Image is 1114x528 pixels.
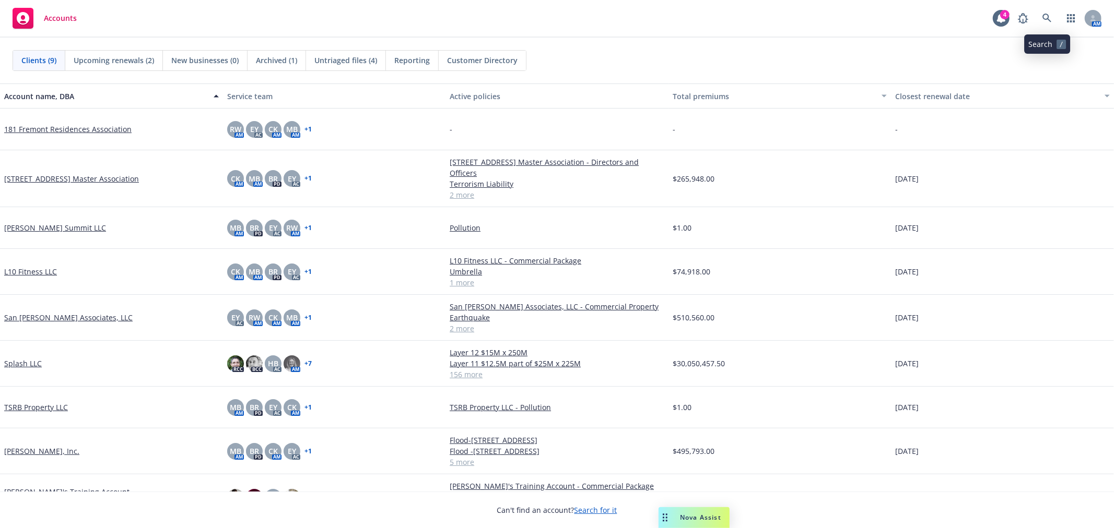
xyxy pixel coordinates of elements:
a: Flood -[STREET_ADDRESS] [450,446,664,457]
img: photo [284,355,300,372]
button: Closest renewal date [891,83,1114,109]
span: $265,948.00 [673,173,714,184]
a: [PERSON_NAME], Inc. [4,446,79,457]
a: Report a Bug [1013,8,1034,29]
a: [STREET_ADDRESS] Master Association [4,173,139,184]
a: L10 Fitness LLC [4,266,57,277]
span: CK [268,446,278,457]
span: New businesses (0) [171,55,239,66]
span: EY [231,312,240,323]
div: Active policies [450,91,664,102]
span: Can't find an account? [497,505,617,515]
a: Splash LLC [4,358,42,369]
span: EY [288,266,296,277]
img: photo [246,355,263,372]
a: + 1 [304,404,312,411]
a: L10 Fitness LLC - Commercial Package [450,255,664,266]
span: EY [269,402,277,413]
span: - [895,124,898,135]
span: Reporting [394,55,430,66]
span: MB [286,312,298,323]
div: Drag to move [659,507,672,528]
a: Switch app [1061,8,1082,29]
span: - [450,124,452,135]
a: + 1 [304,448,312,454]
span: EY [288,446,296,457]
span: Accounts [44,14,77,22]
a: Pollution [450,222,664,233]
a: TSRB Property LLC [4,402,68,413]
img: photo [284,489,300,506]
span: [DATE] [895,446,919,457]
span: $510,560.00 [673,312,714,323]
a: + 1 [304,225,312,231]
img: photo [227,355,244,372]
a: + 1 [304,269,312,275]
span: $1.00 [673,402,691,413]
a: 156 more [450,369,664,380]
span: [DATE] [895,312,919,323]
span: $74,918.00 [673,266,710,277]
a: [PERSON_NAME]'s Training Account - Commercial Package [450,481,664,491]
a: 181 Fremont Residences Association [4,124,132,135]
span: Untriaged files (4) [314,55,377,66]
span: CK [287,402,297,413]
span: CK [231,266,240,277]
a: TSRB Property LLC - Pollution [450,402,664,413]
span: BR [250,222,259,233]
span: EY [269,222,277,233]
button: Nova Assist [659,507,730,528]
span: MB [249,173,260,184]
a: 2 more [450,189,664,200]
a: Layer 12 $15M x 250M [450,347,664,358]
span: RW [286,222,298,233]
span: CK [268,312,278,323]
span: [DATE] [895,402,919,413]
a: + 1 [304,126,312,133]
a: Accounts [8,4,81,33]
a: Earthquake [450,312,664,323]
a: [PERSON_NAME]'s Training Account [4,486,130,497]
span: Clients (9) [21,55,56,66]
span: MB [230,446,241,457]
span: Nova Assist [680,513,721,522]
span: BR [268,266,278,277]
span: [DATE] [895,222,919,233]
span: [DATE] [895,173,919,184]
a: Umbrella [450,266,664,277]
span: Upcoming renewals (2) [74,55,154,66]
a: Terrorism Liability [450,178,664,189]
div: Total premiums [673,91,876,102]
span: BR [250,402,259,413]
span: RW [230,124,241,135]
a: [PERSON_NAME] Summit LLC [4,222,106,233]
button: Service team [223,83,446,109]
a: 5 more [450,457,664,467]
div: Account name, DBA [4,91,207,102]
button: Active policies [445,83,669,109]
img: photo [246,489,263,506]
a: 2 more [450,323,664,334]
span: $30,050,457.50 [673,358,725,369]
a: + 1 [304,315,312,321]
a: San [PERSON_NAME] Associates, LLC - Commercial Property [450,301,664,312]
span: $1.00 [673,222,691,233]
img: photo [227,489,244,506]
span: BR [250,446,259,457]
a: [STREET_ADDRESS] Master Association - Directors and Officers [450,157,664,178]
span: MB [230,222,241,233]
span: $495,793.00 [673,446,714,457]
span: Archived (1) [256,55,297,66]
a: 1 more [450,277,664,288]
a: + 1 [304,175,312,182]
span: [DATE] [895,358,919,369]
a: Flood-[STREET_ADDRESS] [450,435,664,446]
span: [DATE] [895,266,919,277]
div: Service team [227,91,442,102]
a: Layer 11 $12.5M part of $25M x 225M [450,358,664,369]
button: Total premiums [669,83,892,109]
span: CK [231,173,240,184]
